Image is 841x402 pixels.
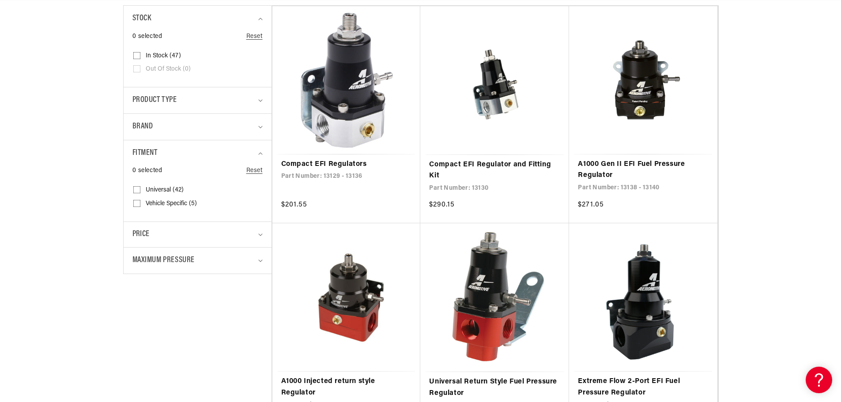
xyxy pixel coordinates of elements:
[132,140,263,166] summary: Fitment (0 selected)
[132,222,263,247] summary: Price
[429,376,560,399] a: Universal Return Style Fuel Pressure Regulator
[132,120,153,133] span: Brand
[146,186,184,194] span: Universal (42)
[132,229,150,240] span: Price
[132,166,162,176] span: 0 selected
[132,254,195,267] span: Maximum Pressure
[146,52,181,60] span: In stock (47)
[132,87,263,113] summary: Product type (0 selected)
[429,159,560,182] a: Compact EFI Regulator and Fitting Kit
[132,32,162,41] span: 0 selected
[132,94,177,107] span: Product type
[578,159,709,181] a: A1000 Gen II EFI Fuel Pressure Regulator
[246,166,263,176] a: Reset
[246,32,263,41] a: Reset
[146,65,191,73] span: Out of stock (0)
[132,248,263,274] summary: Maximum Pressure (0 selected)
[146,200,197,208] span: Vehicle Specific (5)
[281,376,412,398] a: A1000 Injected return style Regulator
[281,159,412,170] a: Compact EFI Regulators
[132,12,151,25] span: Stock
[132,6,263,32] summary: Stock (0 selected)
[132,114,263,140] summary: Brand (0 selected)
[578,376,709,398] a: Extreme Flow 2-Port EFI Fuel Pressure Regulator
[132,147,158,160] span: Fitment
